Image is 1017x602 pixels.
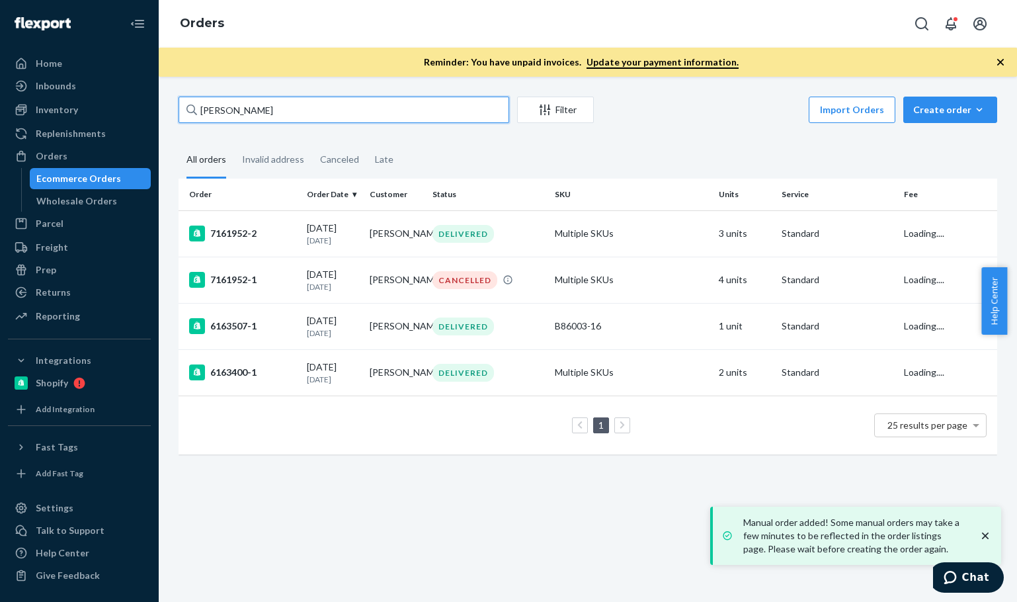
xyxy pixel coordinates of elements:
a: Add Fast Tag [8,463,151,484]
button: Help Center [981,267,1007,335]
th: Status [427,179,550,210]
div: Prep [36,263,56,277]
p: Reminder: You have unpaid invoices. [424,56,739,69]
div: Talk to Support [36,524,104,537]
p: [DATE] [307,327,359,339]
a: Add Integration [8,399,151,420]
input: Search orders [179,97,509,123]
a: Settings [8,497,151,519]
p: Standard [782,273,894,286]
div: Orders [36,150,67,163]
div: 7161952-2 [189,226,296,241]
div: Freight [36,241,68,254]
a: Ecommerce Orders [30,168,151,189]
td: Multiple SKUs [549,257,713,303]
div: Add Integration [36,404,95,415]
div: DELIVERED [432,364,494,382]
div: Customer [370,189,422,200]
div: Returns [36,286,71,299]
td: Loading.... [899,349,997,396]
div: Help Center [36,546,89,560]
div: 7161952-1 [189,272,296,288]
div: Give Feedback [36,569,100,582]
div: Settings [36,501,73,515]
button: Open account menu [967,11,993,37]
p: Standard [782,366,894,379]
div: [DATE] [307,222,359,246]
td: Loading.... [899,303,997,349]
a: Update your payment information. [587,56,739,69]
button: Create order [903,97,997,123]
svg: close toast [979,529,992,542]
th: Units [713,179,776,210]
td: Loading.... [899,210,997,257]
button: Open Search Box [909,11,935,37]
div: Fast Tags [36,441,78,454]
div: Shopify [36,376,68,390]
div: 6163400-1 [189,365,296,380]
th: Order Date [302,179,364,210]
div: Reporting [36,310,80,323]
a: Home [8,53,151,74]
div: [DATE] [307,361,359,385]
div: CANCELLED [432,271,497,289]
div: Invalid address [242,142,304,177]
div: Canceled [320,142,359,177]
button: Open notifications [938,11,964,37]
th: Fee [899,179,997,210]
div: Inventory [36,103,78,116]
div: Ecommerce Orders [36,172,121,185]
img: Flexport logo [15,17,71,30]
div: DELIVERED [432,318,494,335]
td: Loading.... [899,257,997,303]
p: [DATE] [307,281,359,292]
a: Prep [8,259,151,280]
div: Filter [518,103,593,116]
th: Service [776,179,899,210]
th: Order [179,179,302,210]
th: SKU [549,179,713,210]
button: Give Feedback [8,565,151,586]
button: Integrations [8,350,151,371]
div: B86003-16 [555,320,708,333]
a: Shopify [8,372,151,394]
button: Filter [517,97,594,123]
a: Wholesale Orders [30,191,151,212]
td: 4 units [713,257,776,303]
div: Home [36,57,62,70]
a: Orders [180,16,224,30]
ol: breadcrumbs [169,5,235,43]
a: Reporting [8,306,151,327]
a: Page 1 is your current page [596,419,606,431]
div: [DATE] [307,268,359,292]
button: Import Orders [809,97,895,123]
td: Multiple SKUs [549,349,713,396]
a: Help Center [8,542,151,564]
td: 3 units [713,210,776,257]
div: 6163507-1 [189,318,296,334]
p: [DATE] [307,235,359,246]
a: Inventory [8,99,151,120]
div: Replenishments [36,127,106,140]
p: Standard [782,227,894,240]
a: Replenishments [8,123,151,144]
div: [DATE] [307,314,359,339]
td: 1 unit [713,303,776,349]
div: All orders [186,142,226,179]
p: [DATE] [307,374,359,385]
a: Returns [8,282,151,303]
td: [PERSON_NAME] [364,303,427,349]
td: [PERSON_NAME] [364,257,427,303]
a: Freight [8,237,151,258]
td: [PERSON_NAME] [364,349,427,396]
iframe: Opens a widget where you can chat to one of our agents [933,562,1004,595]
td: 2 units [713,349,776,396]
div: DELIVERED [432,225,494,243]
div: Add Fast Tag [36,468,83,479]
div: Late [375,142,393,177]
p: Manual order added! Some manual orders may take a few minutes to be reflected in the order listin... [743,516,965,556]
div: Wholesale Orders [36,194,117,208]
a: Parcel [8,213,151,234]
